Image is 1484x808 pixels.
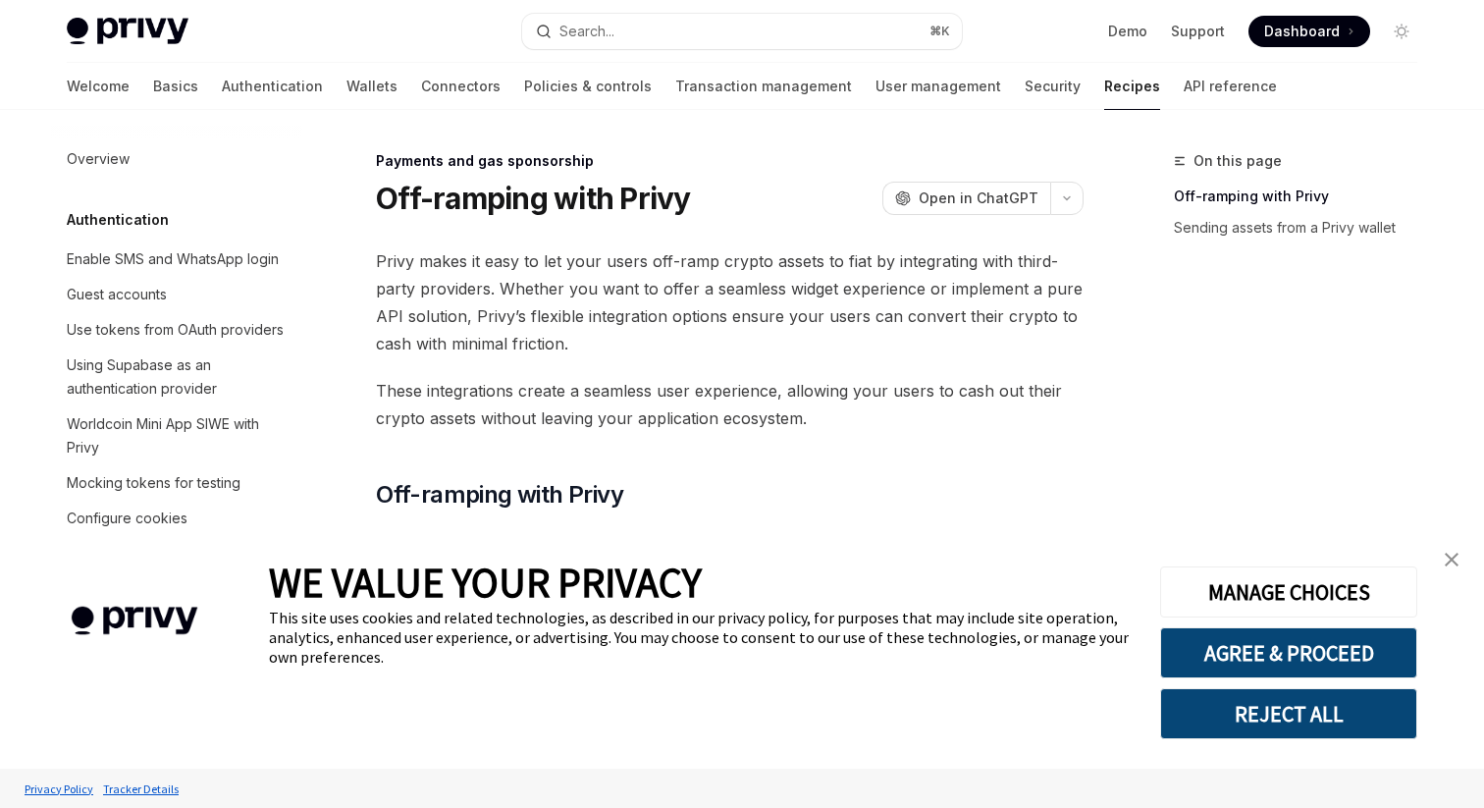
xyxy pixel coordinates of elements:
[67,247,279,271] div: Enable SMS and WhatsApp login
[67,147,130,171] div: Overview
[376,247,1084,357] span: Privy makes it easy to let your users off-ramp crypto assets to fiat by integrating with third-pa...
[51,141,302,177] a: Overview
[875,63,1001,110] a: User management
[1174,181,1433,212] a: Off-ramping with Privy
[67,412,291,459] div: Worldcoin Mini App SIWE with Privy
[1432,540,1471,579] a: close banner
[376,181,691,216] h1: Off-ramping with Privy
[269,608,1131,667] div: This site uses cookies and related technologies, as described in our privacy policy, for purposes...
[67,63,130,110] a: Welcome
[51,348,302,406] a: Using Supabase as an authentication provider
[1248,16,1370,47] a: Dashboard
[51,277,302,312] a: Guest accounts
[67,507,187,530] div: Configure cookies
[51,406,302,465] a: Worldcoin Mini App SIWE with Privy
[675,63,852,110] a: Transaction management
[1160,627,1417,678] button: AGREE & PROCEED
[51,501,302,536] a: Configure cookies
[522,14,962,49] button: Search...⌘K
[346,63,397,110] a: Wallets
[67,318,284,342] div: Use tokens from OAuth providers
[882,182,1050,215] button: Open in ChatGPT
[29,578,239,664] img: company logo
[919,189,1038,208] span: Open in ChatGPT
[421,63,501,110] a: Connectors
[1184,63,1277,110] a: API reference
[1160,566,1417,618] button: MANAGE CHOICES
[67,471,240,495] div: Mocking tokens for testing
[269,557,702,608] span: WE VALUE YOUR PRIVACY
[524,63,652,110] a: Policies & controls
[67,353,291,401] div: Using Supabase as an authentication provider
[1160,688,1417,739] button: REJECT ALL
[98,772,184,806] a: Tracker Details
[1171,22,1225,41] a: Support
[376,479,623,511] span: Off-ramping with Privy
[1264,22,1340,41] span: Dashboard
[67,283,167,306] div: Guest accounts
[376,151,1084,171] div: Payments and gas sponsorship
[1174,212,1433,243] a: Sending assets from a Privy wallet
[1445,553,1458,566] img: close banner
[51,242,302,277] a: Enable SMS and WhatsApp login
[1386,16,1417,47] button: Toggle dark mode
[67,208,169,232] h5: Authentication
[67,18,188,45] img: light logo
[376,377,1084,432] span: These integrations create a seamless user experience, allowing your users to cash out their crypt...
[1025,63,1081,110] a: Security
[51,312,302,348] a: Use tokens from OAuth providers
[153,63,198,110] a: Basics
[1104,63,1160,110] a: Recipes
[559,20,614,43] div: Search...
[1193,149,1282,173] span: On this page
[20,772,98,806] a: Privacy Policy
[222,63,323,110] a: Authentication
[51,465,302,501] a: Mocking tokens for testing
[929,24,950,39] span: ⌘ K
[1108,22,1147,41] a: Demo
